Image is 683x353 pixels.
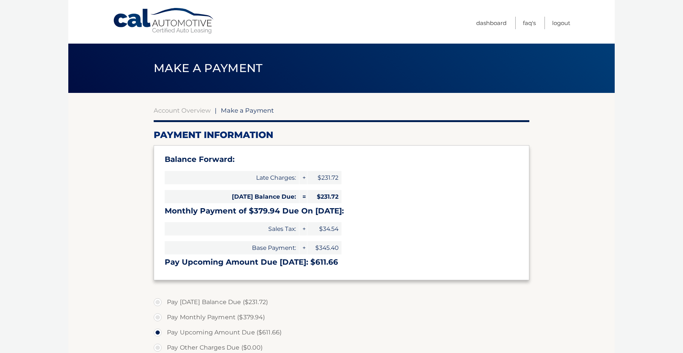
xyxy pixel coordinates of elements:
[165,241,299,254] span: Base Payment:
[215,107,217,114] span: |
[165,190,299,203] span: [DATE] Balance Due:
[165,155,518,164] h3: Balance Forward:
[221,107,274,114] span: Make a Payment
[299,241,307,254] span: +
[154,129,529,141] h2: Payment Information
[299,190,307,203] span: =
[307,222,341,235] span: $34.54
[113,8,215,35] a: Cal Automotive
[165,257,518,267] h3: Pay Upcoming Amount Due [DATE]: $611.66
[154,325,529,340] label: Pay Upcoming Amount Due ($611.66)
[307,171,341,184] span: $231.72
[165,171,299,184] span: Late Charges:
[154,295,529,310] label: Pay [DATE] Balance Due ($231.72)
[299,222,307,235] span: +
[307,190,341,203] span: $231.72
[154,310,529,325] label: Pay Monthly Payment ($379.94)
[299,171,307,184] span: +
[154,107,211,114] a: Account Overview
[307,241,341,254] span: $345.40
[476,17,507,29] a: Dashboard
[154,61,263,75] span: Make a Payment
[165,206,518,216] h3: Monthly Payment of $379.94 Due On [DATE]:
[523,17,536,29] a: FAQ's
[165,222,299,235] span: Sales Tax:
[552,17,570,29] a: Logout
